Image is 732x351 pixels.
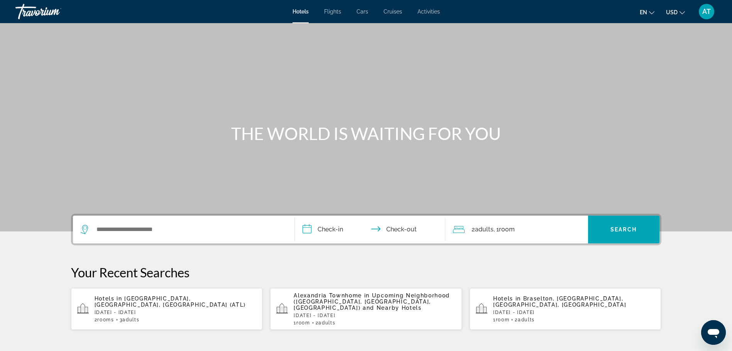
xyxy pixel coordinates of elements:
button: User Menu [696,3,717,20]
div: Search widget [73,216,659,243]
span: Room [499,226,515,233]
button: Search [588,216,659,243]
a: Flights [324,8,341,15]
span: Room [496,317,510,322]
a: Cruises [384,8,402,15]
button: Hotels in [GEOGRAPHIC_DATA], [GEOGRAPHIC_DATA], [GEOGRAPHIC_DATA] (ATL)[DATE] - [DATE]2rooms3Adults [71,288,263,330]
p: [DATE] - [DATE] [294,313,456,318]
button: Change currency [666,7,685,18]
button: Check in and out dates [295,216,445,243]
p: [DATE] - [DATE] [493,310,655,315]
span: 1 [493,317,509,322]
span: 1 [294,320,310,326]
iframe: Button to launch messaging window [701,320,726,345]
a: Hotels [292,8,309,15]
span: 2 [95,317,114,322]
span: AT [702,8,711,15]
span: 2 [316,320,336,326]
span: en [640,9,647,15]
a: Activities [418,8,440,15]
span: Adults [318,320,335,326]
button: Hotels in Braselton, [GEOGRAPHIC_DATA], [GEOGRAPHIC_DATA], [GEOGRAPHIC_DATA][DATE] - [DATE]1Room2... [470,288,661,330]
button: Travelers: 2 adults, 0 children [445,216,588,243]
span: 2 [515,317,535,322]
span: and Nearby Hotels [363,305,422,311]
span: Room [296,320,310,326]
span: Hotels in [95,295,122,302]
a: Cars [357,8,368,15]
button: Change language [640,7,654,18]
span: Braselton, [GEOGRAPHIC_DATA], [GEOGRAPHIC_DATA], [GEOGRAPHIC_DATA] [493,295,626,308]
span: Adults [475,226,494,233]
span: 3 [120,317,140,322]
span: [GEOGRAPHIC_DATA], [GEOGRAPHIC_DATA], [GEOGRAPHIC_DATA] (ATL) [95,295,246,308]
span: rooms [97,317,114,322]
p: [DATE] - [DATE] [95,310,257,315]
button: Alexandria Townhome in Upcoming Neighborhood ([GEOGRAPHIC_DATA], [GEOGRAPHIC_DATA], [GEOGRAPHIC_D... [270,288,462,330]
span: Adults [518,317,535,322]
span: Search [610,226,637,233]
p: Your Recent Searches [71,265,661,280]
span: , 1 [494,224,515,235]
span: USD [666,9,678,15]
span: Alexandria Townhome in Upcoming Neighborhood ([GEOGRAPHIC_DATA], [GEOGRAPHIC_DATA], [GEOGRAPHIC_D... [294,292,450,311]
a: Travorium [15,2,93,22]
span: 2 [472,224,494,235]
span: Hotels in [493,295,521,302]
span: Adults [122,317,139,322]
h1: THE WORLD IS WAITING FOR YOU [221,123,511,143]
